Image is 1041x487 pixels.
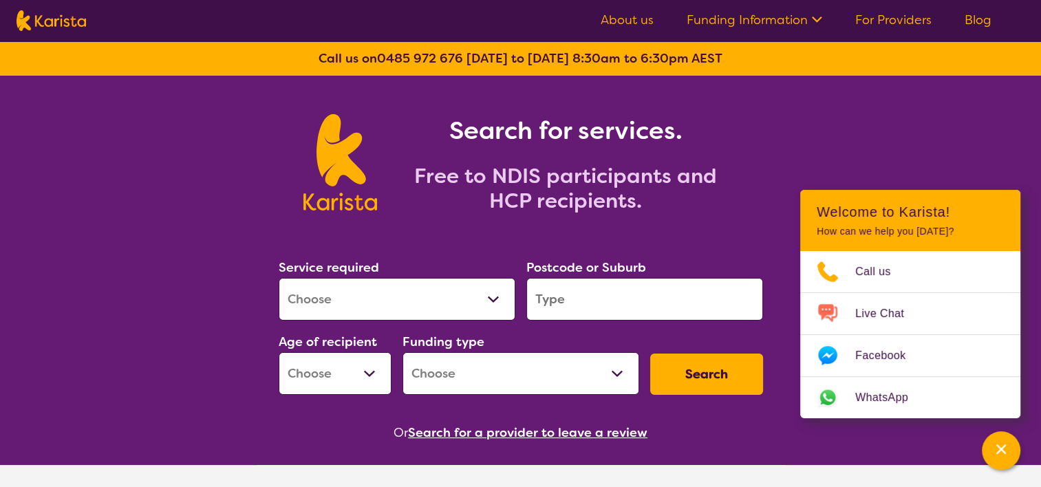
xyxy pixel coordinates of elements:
[687,12,822,28] a: Funding Information
[408,422,647,443] button: Search for a provider to leave a review
[855,387,925,408] span: WhatsApp
[601,12,654,28] a: About us
[855,12,932,28] a: For Providers
[855,345,922,366] span: Facebook
[279,259,379,276] label: Service required
[279,334,377,350] label: Age of recipient
[17,10,86,31] img: Karista logo
[319,50,722,67] b: Call us on [DATE] to [DATE] 8:30am to 6:30pm AEST
[394,164,738,213] h2: Free to NDIS participants and HCP recipients.
[855,261,908,282] span: Call us
[526,278,763,321] input: Type
[982,431,1020,470] button: Channel Menu
[526,259,646,276] label: Postcode or Suburb
[965,12,991,28] a: Blog
[800,190,1020,418] div: Channel Menu
[394,114,738,147] h1: Search for services.
[817,204,1004,220] h2: Welcome to Karista!
[403,334,484,350] label: Funding type
[394,422,408,443] span: Or
[377,50,463,67] a: 0485 972 676
[800,251,1020,418] ul: Choose channel
[650,354,763,395] button: Search
[855,303,921,324] span: Live Chat
[817,226,1004,237] p: How can we help you [DATE]?
[303,114,377,210] img: Karista logo
[800,377,1020,418] a: Web link opens in a new tab.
